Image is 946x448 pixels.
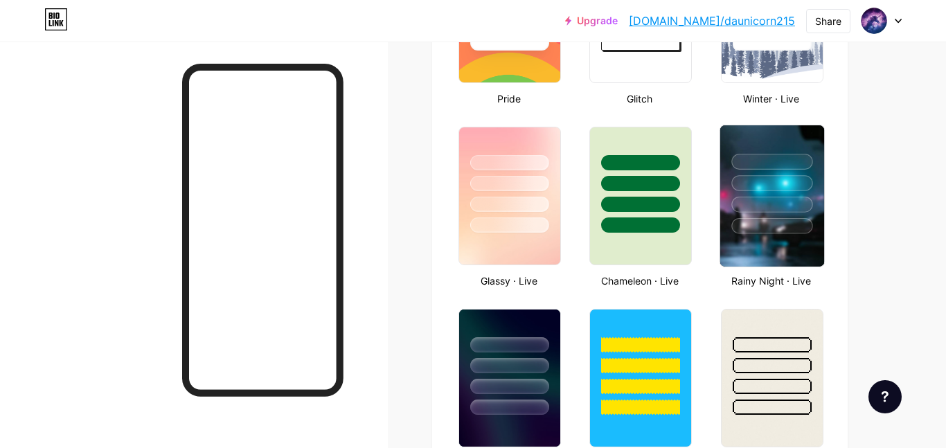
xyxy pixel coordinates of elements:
[717,274,825,288] div: Rainy Night · Live
[585,274,694,288] div: Chameleon · Live
[585,91,694,106] div: Glitch
[565,15,618,26] a: Upgrade
[629,12,795,29] a: [DOMAIN_NAME]/daunicorn215
[717,91,825,106] div: Winter · Live
[454,274,563,288] div: Glassy · Live
[815,14,841,28] div: Share
[454,91,563,106] div: Pride
[720,125,823,267] img: rainy_night.jpg
[861,8,887,34] img: daunicorn215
